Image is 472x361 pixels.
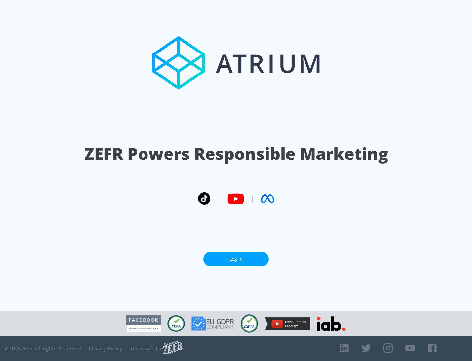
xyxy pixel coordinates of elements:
span: © 2025 ZEFR All Rights Reserved [5,345,81,352]
a: Log In [203,252,269,266]
img: IAB [317,316,346,331]
img: COPPA Compliant [241,314,258,333]
img: CCPA Compliant [167,315,185,332]
img: GDPR Compliant [191,316,234,331]
img: Facebook Marketing Partner [126,315,161,332]
a: Privacy Policy [89,345,122,352]
h1: ZEFR Powers Responsible Marketing [84,142,388,165]
a: Terms of Use [130,345,163,352]
span: | [250,194,254,204]
img: YouTube Measurement Program [265,317,310,330]
span: | [217,194,221,204]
